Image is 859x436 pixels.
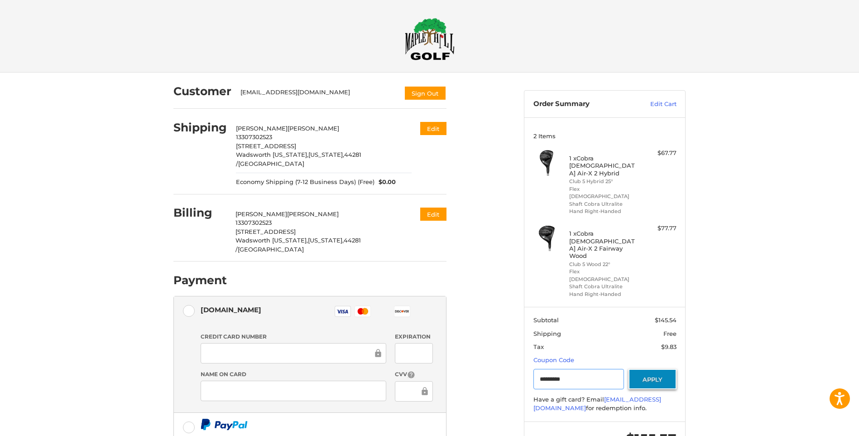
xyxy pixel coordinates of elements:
h3: 2 Items [533,132,677,140]
img: PayPal icon [201,419,248,430]
span: Shipping [533,330,561,337]
span: Tax [533,343,544,350]
h2: Billing [173,206,226,220]
li: Shaft Cobra Ultralite [569,283,638,291]
h2: Payment [173,273,227,287]
h3: Order Summary [533,100,631,109]
span: Wadsworth [US_STATE], [236,151,308,158]
span: [US_STATE], [308,237,344,244]
label: Name on Card [201,370,386,378]
span: $9.83 [661,343,677,350]
h4: 1 x Cobra [DEMOGRAPHIC_DATA] Air-X 2 Fairway Wood [569,230,638,259]
li: Shaft Cobra Ultralite [569,200,638,208]
label: Credit Card Number [201,333,386,341]
button: Edit [420,208,446,221]
span: 44281 / [236,151,361,167]
label: CVV [395,370,432,379]
h2: Shipping [173,121,227,135]
span: Free [663,330,677,337]
span: [PERSON_NAME] [288,125,339,132]
span: $145.54 [655,316,677,324]
li: Flex [DEMOGRAPHIC_DATA] [569,268,638,283]
a: Coupon Code [533,356,574,363]
button: Edit [420,122,446,135]
li: Club 5 Hybrid 25° [569,178,638,185]
span: [GEOGRAPHIC_DATA] [238,160,304,167]
div: $77.77 [641,224,677,233]
h2: Customer [173,84,231,98]
li: Hand Right-Handed [569,291,638,298]
div: [DOMAIN_NAME] [201,302,261,317]
span: 13307302523 [235,219,272,226]
span: [GEOGRAPHIC_DATA] [238,246,304,253]
span: [US_STATE], [308,151,344,158]
li: Hand Right-Handed [569,208,638,215]
span: [STREET_ADDRESS] [235,228,296,235]
span: $0.00 [374,178,396,187]
div: [EMAIL_ADDRESS][DOMAIN_NAME] [240,88,395,101]
span: Wadsworth [US_STATE], [235,237,308,244]
img: Maple Hill Golf [405,18,455,60]
span: [PERSON_NAME] [287,210,339,218]
li: Flex [DEMOGRAPHIC_DATA] [569,185,638,200]
label: Expiration [395,333,432,341]
input: Gift Certificate or Coupon Code [533,369,624,389]
span: Economy Shipping (7-12 Business Days) (Free) [236,178,374,187]
span: 44281 / [235,237,361,253]
div: $67.77 [641,149,677,158]
li: Club 5 Wood 22° [569,261,638,268]
span: [PERSON_NAME] [236,125,288,132]
div: Have a gift card? Email for redemption info. [533,395,677,413]
span: 13307302523 [236,133,272,140]
button: Apply [629,369,677,389]
span: Subtotal [533,316,559,324]
button: Sign Out [404,86,446,101]
h4: 1 x Cobra [DEMOGRAPHIC_DATA] Air-X 2 Hybrid [569,155,638,177]
a: Edit Cart [631,100,677,109]
span: [STREET_ADDRESS] [236,142,296,150]
span: [PERSON_NAME] [235,210,287,218]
